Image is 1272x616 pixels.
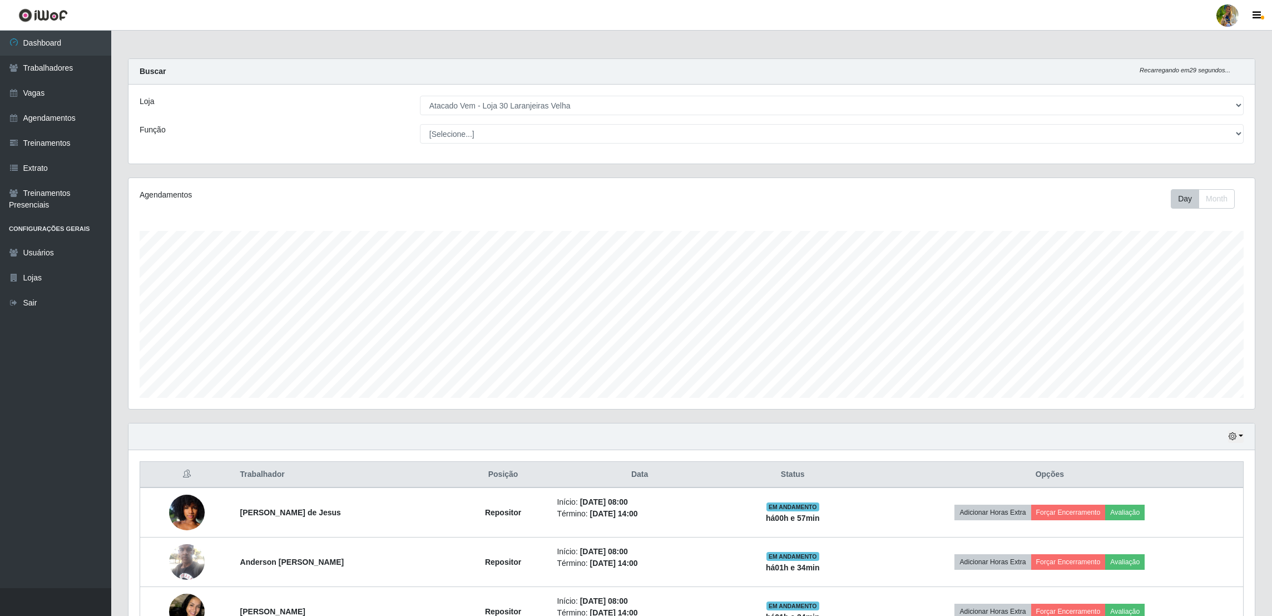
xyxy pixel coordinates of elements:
strong: Buscar [140,67,166,76]
button: Forçar Encerramento [1031,554,1106,570]
strong: há 01 h e 34 min [766,563,820,572]
strong: Repositor [485,508,521,517]
th: Status [729,462,857,488]
li: Término: [557,558,722,569]
img: 1749065164355.jpeg [169,481,205,544]
strong: Anderson [PERSON_NAME] [240,558,344,566]
strong: há 00 h e 57 min [766,514,820,523]
th: Data [550,462,729,488]
strong: [PERSON_NAME] de Jesus [240,508,341,517]
li: Início: [557,546,722,558]
strong: Repositor [485,558,521,566]
img: 1756170415861.jpeg [169,538,205,585]
time: [DATE] 08:00 [580,597,628,605]
span: EM ANDAMENTO [766,502,819,511]
time: [DATE] 14:00 [590,509,638,518]
span: EM ANDAMENTO [766,552,819,561]
strong: [PERSON_NAME] [240,607,305,616]
th: Posição [456,462,551,488]
time: [DATE] 14:00 [590,559,638,568]
button: Avaliação [1105,554,1145,570]
li: Início: [557,496,722,508]
button: Adicionar Horas Extra [954,505,1031,520]
th: Trabalhador [234,462,456,488]
button: Forçar Encerramento [1031,505,1106,520]
div: Toolbar with button groups [1171,189,1244,209]
li: Início: [557,595,722,607]
button: Month [1199,189,1235,209]
div: Agendamentos [140,189,590,201]
span: EM ANDAMENTO [766,602,819,610]
time: [DATE] 08:00 [580,497,628,506]
button: Avaliação [1105,505,1145,520]
label: Loja [140,96,154,107]
button: Day [1171,189,1199,209]
div: First group [1171,189,1235,209]
i: Recarregando em 29 segundos... [1140,67,1230,73]
li: Término: [557,508,722,520]
img: CoreUI Logo [18,8,68,22]
strong: Repositor [485,607,521,616]
th: Opções [857,462,1244,488]
label: Função [140,124,166,136]
time: [DATE] 08:00 [580,547,628,556]
button: Adicionar Horas Extra [954,554,1031,570]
